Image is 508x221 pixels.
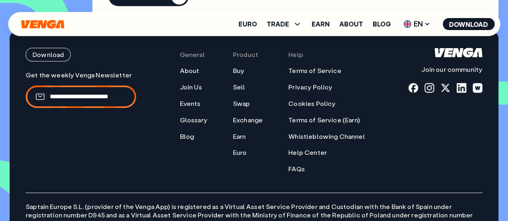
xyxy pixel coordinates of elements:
[288,67,341,75] a: Terms of Service
[288,83,332,91] a: Privacy Policy
[233,67,244,75] a: Buy
[20,20,65,29] svg: Home
[239,21,257,27] a: Euro
[339,21,363,27] a: About
[457,83,466,93] a: linkedin
[288,148,327,157] a: Help Center
[233,116,263,124] a: Exchange
[441,83,450,93] a: x
[180,67,199,75] a: About
[233,99,250,108] a: Swap
[288,165,305,173] a: FAQs
[424,83,434,93] a: instagram
[403,20,411,28] img: flag-uk
[408,65,482,74] p: Join our community
[288,51,303,59] span: Help
[233,148,247,157] a: Euro
[233,51,258,59] span: Product
[233,83,245,91] a: Sell
[400,18,433,30] span: EN
[180,99,200,108] a: Events
[443,18,494,30] button: Download
[267,21,289,27] span: TRADE
[180,83,202,91] a: Join Us
[180,51,204,59] span: General
[408,83,418,93] a: fb
[288,99,335,108] a: Cookies Policy
[373,21,391,27] a: Blog
[233,132,246,141] a: Earn
[288,116,360,124] a: Terms of Service (Earn)
[288,132,365,141] a: Whistleblowing Channel
[435,48,482,57] svg: Home
[473,83,482,93] a: warpcast
[26,48,71,61] button: Download
[267,19,302,29] span: TRADE
[180,132,194,141] a: Blog
[180,116,207,124] a: Glossary
[312,21,330,27] a: Earn
[26,48,136,61] a: Download
[26,71,136,79] p: Get the weekly Venga Newsletter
